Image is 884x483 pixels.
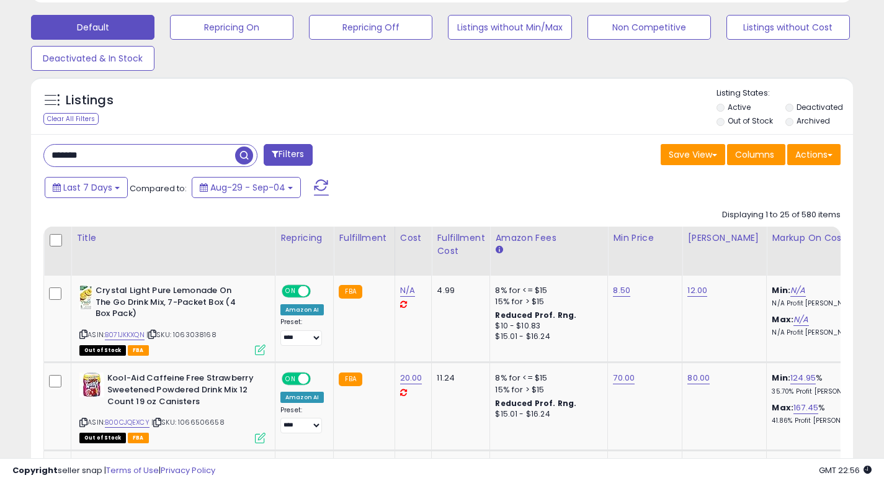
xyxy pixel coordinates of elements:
span: FBA [128,433,149,443]
a: 20.00 [400,372,422,384]
button: Non Competitive [587,15,711,40]
div: 8% for <= $15 [495,372,598,384]
div: Amazon Fees [495,232,602,245]
div: Amazon AI [280,304,324,315]
span: 2025-09-12 22:56 GMT [819,464,872,476]
button: Deactivated & In Stock [31,46,154,71]
a: 124.95 [790,372,816,384]
small: Amazon Fees. [495,245,502,256]
b: Min: [772,284,790,296]
b: Kool-Aid Caffeine Free Strawberry Sweetened Powdered Drink Mix 12 Count 19 oz Canisters [107,372,258,410]
b: Reduced Prof. Rng. [495,398,576,409]
button: Actions [787,144,841,165]
span: | SKU: 1063038168 [146,330,217,340]
div: Fulfillment Cost [437,232,484,258]
b: Min: [772,372,790,384]
img: 51pjTLLw1gL._SL40_.jpg [79,372,104,397]
button: Listings without Min/Max [448,15,571,40]
button: Last 7 Days [45,177,128,198]
div: Min Price [613,232,677,245]
b: Max: [772,314,793,325]
strong: Copyright [12,464,58,476]
button: Listings without Cost [726,15,850,40]
div: $10 - $10.83 [495,321,598,332]
div: 4.99 [437,285,480,296]
span: ON [283,374,298,384]
div: [PERSON_NAME] [687,232,761,245]
a: 12.00 [687,284,707,297]
div: $15.01 - $16.24 [495,332,598,342]
a: N/A [400,284,415,297]
button: Repricing On [170,15,293,40]
div: 15% for > $15 [495,384,598,395]
div: Clear All Filters [43,113,99,125]
b: Max: [772,402,793,413]
div: Displaying 1 to 25 of 580 items [722,209,841,221]
h5: Listings [66,92,114,109]
span: Last 7 Days [63,181,112,194]
a: N/A [790,284,805,297]
button: Aug-29 - Sep-04 [192,177,301,198]
div: Fulfillment [339,232,389,245]
a: B071JKKXQN [105,330,145,340]
div: Repricing [280,232,328,245]
a: 167.45 [793,402,818,414]
small: FBA [339,372,362,386]
div: $15.01 - $16.24 [495,409,598,420]
a: N/A [793,314,808,326]
p: 41.86% Profit [PERSON_NAME] [772,417,875,425]
button: Columns [727,144,785,165]
div: Title [76,232,270,245]
a: Privacy Policy [161,464,215,476]
span: | SKU: 1066506658 [151,417,225,427]
a: 8.50 [613,284,630,297]
label: Archived [797,115,830,126]
a: 70.00 [613,372,635,384]
span: OFF [309,286,329,297]
div: Amazon AI [280,392,324,403]
a: B00CJQEXCY [105,417,150,428]
div: Cost [400,232,427,245]
label: Active [728,102,751,112]
small: FBA [339,285,362,299]
button: Default [31,15,154,40]
button: Save View [661,144,725,165]
div: seller snap | | [12,465,215,477]
span: FBA [128,345,149,356]
span: Aug-29 - Sep-04 [210,181,285,194]
img: 417aE3+L67L._SL40_.jpg [79,285,92,310]
div: % [772,372,875,395]
div: ASIN: [79,285,266,354]
div: 15% for > $15 [495,296,598,307]
button: Filters [264,144,312,166]
div: 8% for <= $15 [495,285,598,296]
label: Out of Stock [728,115,773,126]
div: Markup on Cost [772,232,879,245]
div: ASIN: [79,372,266,441]
div: Preset: [280,406,324,434]
a: 80.00 [687,372,710,384]
p: N/A Profit [PERSON_NAME] [772,299,875,308]
span: All listings that are currently out of stock and unavailable for purchase on Amazon [79,345,126,356]
span: ON [283,286,298,297]
div: % [772,402,875,425]
button: Repricing Off [309,15,432,40]
label: Deactivated [797,102,843,112]
div: Preset: [280,318,324,346]
b: Crystal Light Pure Lemonade On The Go Drink Mix, 7-Packet Box (4 Box Pack) [96,285,246,323]
span: All listings that are currently out of stock and unavailable for purchase on Amazon [79,433,126,443]
b: Reduced Prof. Rng. [495,310,576,320]
p: 35.70% Profit [PERSON_NAME] [772,387,875,396]
span: Compared to: [130,183,187,194]
span: OFF [309,374,329,384]
p: N/A Profit [PERSON_NAME] [772,328,875,337]
div: 11.24 [437,372,480,384]
span: Columns [735,148,774,161]
a: Terms of Use [106,464,159,476]
p: Listing States: [717,88,853,99]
